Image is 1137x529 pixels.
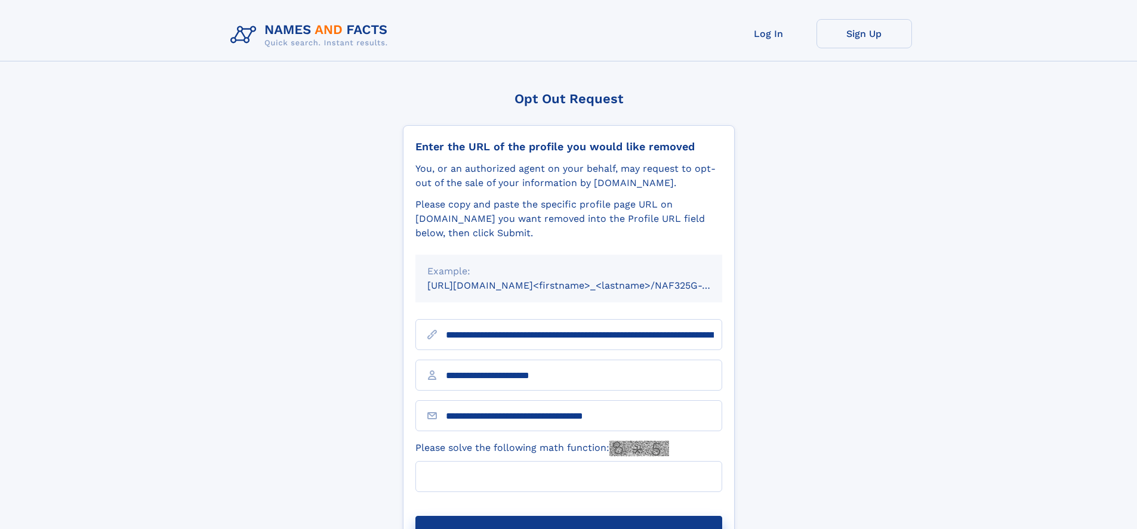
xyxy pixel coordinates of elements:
img: Logo Names and Facts [226,19,398,51]
div: Opt Out Request [403,91,735,106]
div: Enter the URL of the profile you would like removed [415,140,722,153]
a: Log In [721,19,816,48]
label: Please solve the following math function: [415,441,669,456]
small: [URL][DOMAIN_NAME]<firstname>_<lastname>/NAF325G-xxxxxxxx [427,280,745,291]
a: Sign Up [816,19,912,48]
div: Example: [427,264,710,279]
div: You, or an authorized agent on your behalf, may request to opt-out of the sale of your informatio... [415,162,722,190]
div: Please copy and paste the specific profile page URL on [DOMAIN_NAME] you want removed into the Pr... [415,197,722,240]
